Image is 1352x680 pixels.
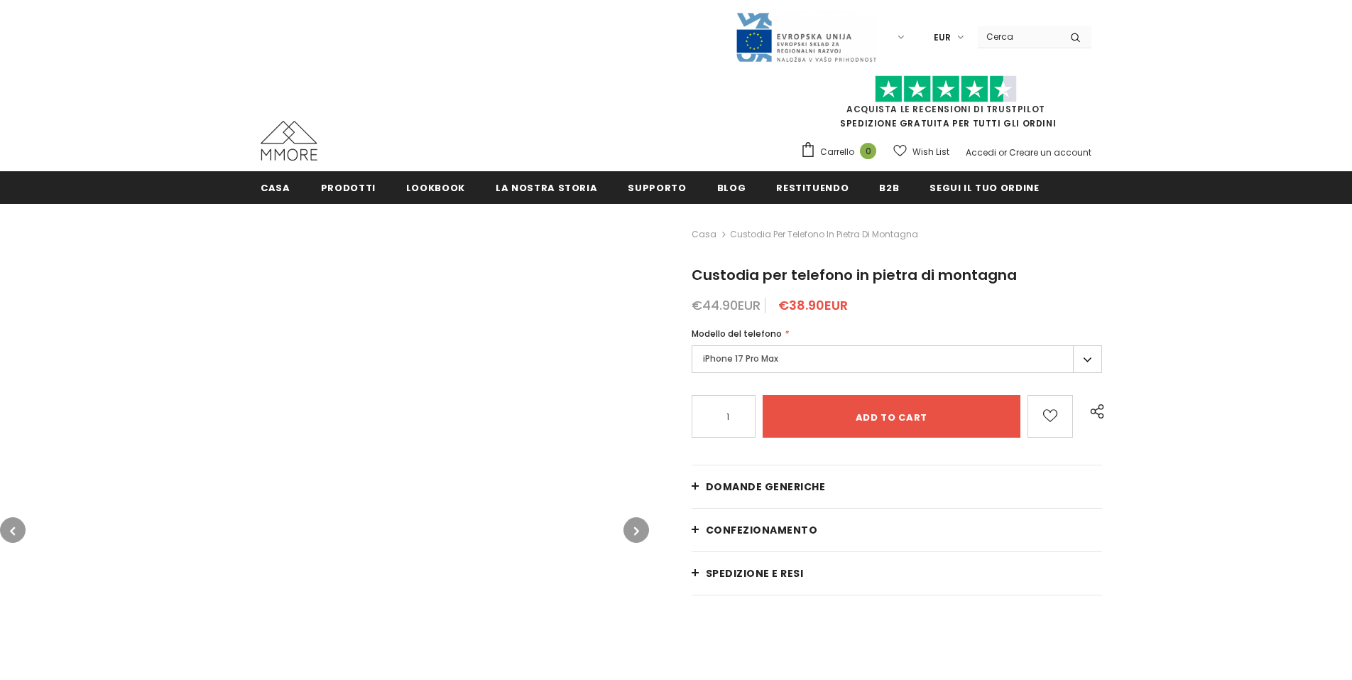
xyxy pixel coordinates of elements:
input: Search Site [978,26,1059,47]
span: Custodia per telefono in pietra di montagna [730,226,918,243]
label: iPhone 17 Pro Max [692,345,1102,373]
span: supporto [628,181,686,195]
img: Fidati di Pilot Stars [875,75,1017,103]
a: Lookbook [406,171,465,203]
span: Lookbook [406,181,465,195]
input: Add to cart [763,395,1020,438]
span: €38.90EUR [778,296,848,314]
span: La nostra storia [496,181,597,195]
span: B2B [879,181,899,195]
span: Modello del telefono [692,328,782,340]
span: Casa [261,181,290,195]
span: Segui il tuo ordine [929,181,1039,195]
span: EUR [934,31,951,45]
a: Accedi [966,146,996,158]
a: Blog [717,171,746,203]
a: Acquista le recensioni di TrustPilot [846,103,1045,115]
a: Casa [692,226,716,243]
a: Spedizione e resi [692,552,1102,595]
span: Spedizione e resi [706,566,804,581]
a: Casa [261,171,290,203]
span: Restituendo [776,181,849,195]
span: SPEDIZIONE GRATUITA PER TUTTI GLI ORDINI [800,82,1091,129]
span: €44.90EUR [692,296,760,314]
img: Javni Razpis [735,11,877,63]
a: Domande generiche [692,465,1102,508]
a: CONFEZIONAMENTO [692,509,1102,551]
a: Restituendo [776,171,849,203]
span: 0 [860,143,876,159]
a: Wish List [893,139,949,164]
a: Javni Razpis [735,31,877,43]
a: Creare un account [1009,146,1091,158]
a: B2B [879,171,899,203]
img: Casi MMORE [261,121,317,161]
span: Carrello [820,145,854,159]
a: Prodotti [321,171,376,203]
a: La nostra storia [496,171,597,203]
a: supporto [628,171,686,203]
span: Domande generiche [706,480,826,494]
span: Custodia per telefono in pietra di montagna [692,265,1017,285]
a: Segui il tuo ordine [929,171,1039,203]
a: Carrello 0 [800,141,883,163]
span: or [998,146,1007,158]
span: CONFEZIONAMENTO [706,523,818,537]
span: Blog [717,181,746,195]
span: Wish List [912,145,949,159]
span: Prodotti [321,181,376,195]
